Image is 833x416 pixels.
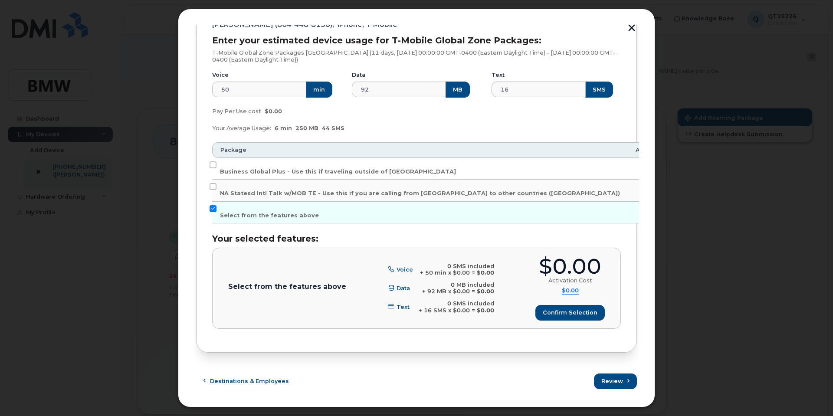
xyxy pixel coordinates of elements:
[453,288,475,295] span: $0.00 =
[422,282,494,288] div: 0 MB included
[212,49,621,63] p: T-Mobile Global Zone Packages [GEOGRAPHIC_DATA] (11 days, [DATE] 00:00:00 GMT-0400 (Eastern Dayli...
[212,142,628,158] th: Package
[446,82,470,97] button: MB
[422,288,451,295] span: + 92 MB x
[212,234,621,243] h3: Your selected features:
[397,266,413,273] span: Voice
[477,307,494,314] b: $0.00
[210,205,216,212] input: Select from the features above
[601,377,623,385] span: Review
[295,125,318,131] span: 250 MB
[453,307,475,314] span: $0.00 =
[420,263,494,270] div: 0 SMS included
[210,377,289,385] span: Destinations & Employees
[397,285,410,292] span: Data
[594,373,637,389] button: Review
[275,125,292,131] span: 6 min
[220,212,319,219] span: Select from the features above
[477,288,494,295] b: $0.00
[220,168,456,175] span: Business Global Plus - Use this if traveling outside of [GEOGRAPHIC_DATA]
[543,308,597,317] span: Confirm selection
[220,190,620,197] span: NA Statesd Intl Talk w/MOB TE - Use this if you are calling from [GEOGRAPHIC_DATA] to other count...
[419,300,494,307] div: 0 SMS included
[535,305,605,321] button: Confirm selection
[539,256,601,277] div: $0.00
[212,108,261,115] span: Pay Per Use cost
[477,269,494,276] b: $0.00
[212,125,271,131] span: Your Average Usage:
[397,304,410,310] span: Text
[210,161,216,168] input: Business Global Plus - Use this if traveling outside of [GEOGRAPHIC_DATA]
[352,72,365,79] label: Data
[212,36,621,45] h3: Enter your estimated device usage for T-Mobile Global Zone Packages:
[795,378,826,409] iframe: Messenger Launcher
[453,269,475,276] span: $0.00 =
[548,277,592,284] div: Activation Cost
[562,287,579,295] summary: $0.00
[196,373,296,389] button: Destinations & Employees
[492,72,505,79] label: Text
[228,283,346,290] p: Select from the features above
[628,142,668,158] th: Amount
[585,82,613,97] button: SMS
[322,125,344,131] span: 44 SMS
[212,72,229,79] label: Voice
[306,82,332,97] button: min
[265,108,282,115] span: $0.00
[419,307,451,314] span: + 16 SMS x
[210,183,216,190] input: NA Statesd Intl Talk w/MOB TE - Use this if you are calling from [GEOGRAPHIC_DATA] to other count...
[420,269,451,276] span: + 50 min x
